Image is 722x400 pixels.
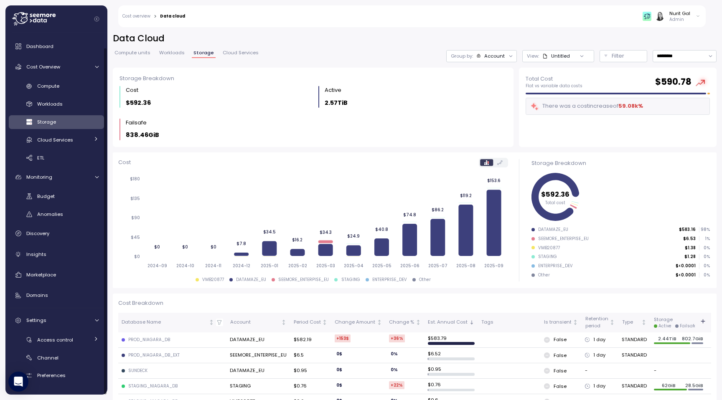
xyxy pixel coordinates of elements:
[375,227,388,232] tspan: $40.8
[469,319,475,325] div: Sorted descending
[526,83,582,89] p: Flat vs variable data costs
[654,316,697,329] div: Storage
[618,332,650,348] td: STANDARD
[290,363,331,379] td: $0.95
[290,379,331,394] td: $0.76
[261,263,278,268] tspan: 2025-01
[651,313,707,332] th: StorageActiveFailsafeNot sorted
[682,335,703,342] p: 802.7GiB
[26,63,60,70] span: Cost Overview
[128,368,147,374] div: SUNDECK
[554,352,567,359] p: False
[540,313,582,332] th: Is transientNot sorted
[128,352,180,358] div: PROD_NIAGARA_DB_EXT
[226,332,290,348] td: DATAMAZE_EU
[544,319,571,326] div: Is transient
[230,319,280,326] div: Account
[113,33,717,45] h2: Data Cloud
[541,190,569,199] tspan: $592.36
[154,244,160,250] tspan: $0
[538,227,568,233] div: DATAMAZE_EU
[236,241,246,246] tspan: $7.8
[451,53,473,59] p: Group by:
[622,319,640,326] div: Type
[600,50,647,62] div: Filter
[527,53,539,59] p: View:
[292,237,303,243] tspan: $16.2
[9,38,104,55] a: Dashboard
[531,159,710,167] div: Storage Breakdown
[376,319,382,325] div: Not sorted
[9,225,104,242] a: Discovery
[585,336,615,344] div: 1 day
[9,351,104,365] a: Channel
[26,43,53,50] span: Dashboard
[263,229,276,235] tspan: $34.5
[341,277,360,283] div: STAGING
[425,313,478,332] th: Est. Annual CostSorted descending
[699,236,709,242] p: 1 %
[126,119,147,127] div: Failsafe
[372,277,407,283] div: ENTERPRISE_DEV
[612,52,624,60] p: Filter
[618,102,643,110] div: 59.08k %
[572,319,578,325] div: Not sorted
[481,319,537,326] div: Tags
[618,379,650,394] td: STANDARD
[37,137,73,143] span: Cloud Services
[118,299,711,307] p: Cost Breakdown
[335,381,344,389] div: 0 $
[37,119,56,125] span: Storage
[542,53,570,59] div: Untitled
[37,101,63,107] span: Workloads
[126,130,159,140] p: 838.46GiB
[9,287,104,304] a: Domains
[609,319,615,325] div: Not sorted
[685,382,703,389] p: 28.5GiB
[130,196,140,201] tspan: $135
[37,211,63,218] span: Anomalies
[290,313,331,332] th: Period CostNot sorted
[9,369,104,382] a: Preferences
[288,263,307,268] tspan: 2025-02
[683,236,696,242] p: $6.53
[389,334,405,342] div: +36 %
[554,367,567,374] p: False
[182,244,188,250] tspan: $0
[582,313,618,332] th: RetentionperiodNot sorted
[325,86,341,94] div: Active
[294,319,321,326] div: Period Cost
[680,323,697,329] div: Failsafe
[372,263,392,268] tspan: 2025-05
[526,75,582,83] p: Total Cost
[651,363,707,379] td: -
[538,245,560,251] div: VMB20877
[425,332,478,348] td: $ 583.79
[147,263,167,268] tspan: 2024-09
[9,151,104,165] a: ETL
[281,319,287,325] div: Not sorted
[131,215,140,220] tspan: $90
[9,133,104,147] a: Cloud Services
[484,53,505,59] div: Account
[335,334,351,342] div: +153 $
[9,208,104,221] a: Anomalies
[9,97,104,111] a: Workloads
[159,51,185,55] span: Workloads
[278,277,329,283] div: SEEMORE_ENTERPISE_EU
[654,335,681,342] p: 2.44TiB
[545,200,565,206] tspan: Total cost
[290,332,331,348] td: $582.19
[9,79,104,93] a: Compute
[322,319,328,325] div: Not sorted
[126,86,138,94] div: Cost
[9,266,104,283] a: Marketplace
[658,323,671,329] div: Active
[223,51,259,55] span: Cloud Services
[415,319,421,325] div: Not sorted
[9,246,104,263] a: Insights
[233,263,250,268] tspan: 2024-12
[685,245,696,251] p: $1.38
[618,348,650,363] td: STANDARD
[585,352,615,359] div: 1 day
